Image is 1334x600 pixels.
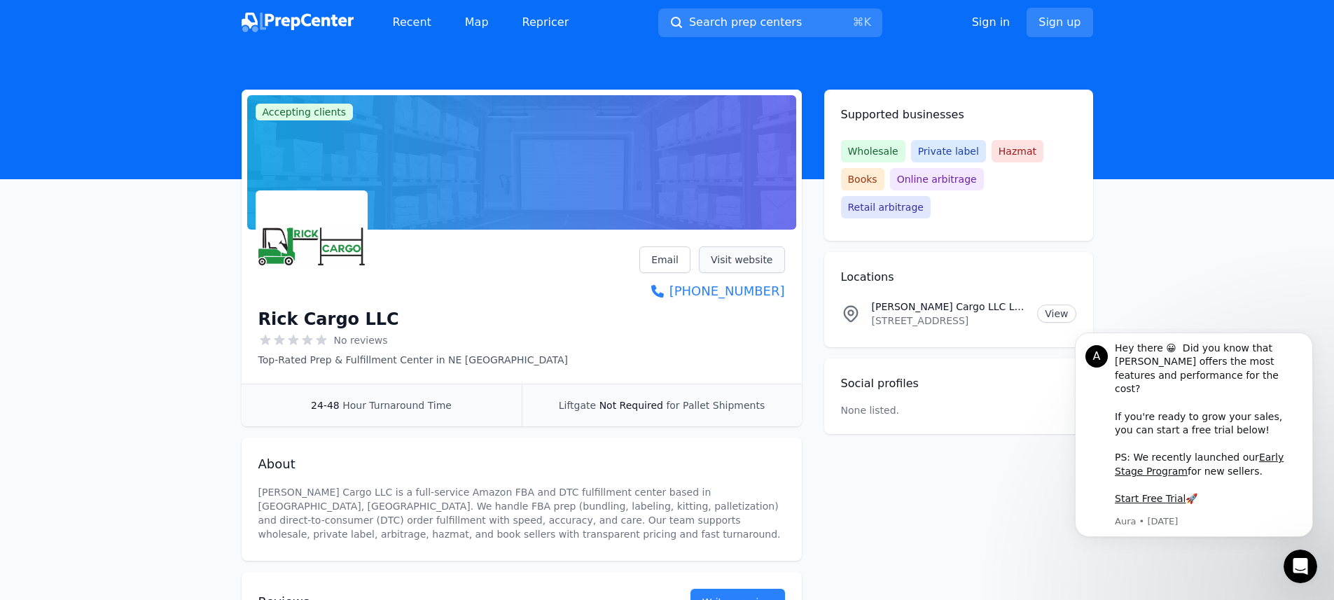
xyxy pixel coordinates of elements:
[242,13,354,32] img: PrepCenter
[841,106,1076,123] h2: Supported businesses
[689,14,802,31] span: Search prep centers
[852,15,863,29] kbd: ⌘
[1037,305,1076,323] a: View
[841,269,1076,286] h2: Locations
[258,193,365,300] img: Rick Cargo LLC
[658,8,882,37] button: Search prep centers⌘K
[311,400,340,411] span: 24-48
[872,314,1027,328] p: [STREET_ADDRESS]
[992,140,1043,162] span: Hazmat
[911,140,986,162] span: Private label
[872,300,1027,314] p: [PERSON_NAME] Cargo LLC Location
[559,400,596,411] span: Liftgate
[841,168,884,190] span: Books
[1027,8,1092,37] a: Sign up
[342,400,452,411] span: Hour Turnaround Time
[863,15,871,29] kbd: K
[334,333,388,347] span: No reviews
[258,353,569,367] p: Top-Rated Prep & Fulfillment Center in NE [GEOGRAPHIC_DATA]
[258,454,785,474] h2: About
[599,400,663,411] span: Not Required
[256,104,354,120] span: Accepting clients
[511,8,581,36] a: Repricer
[841,140,905,162] span: Wholesale
[666,400,765,411] span: for Pallet Shipments
[639,281,784,301] a: [PHONE_NUMBER]
[258,485,785,541] p: [PERSON_NAME] Cargo LLC is a full-service Amazon FBA and DTC fulfillment center based in [GEOGRAP...
[841,403,900,417] p: None listed.
[699,246,785,273] a: Visit website
[841,196,931,218] span: Retail arbitrage
[972,14,1010,31] a: Sign in
[841,375,1076,392] h2: Social profiles
[639,246,690,273] a: Email
[454,8,500,36] a: Map
[382,8,443,36] a: Recent
[258,308,399,330] h1: Rick Cargo LLC
[890,168,984,190] span: Online arbitrage
[1054,328,1334,590] iframe: Intercom notifications message
[1284,550,1317,583] iframe: Intercom live chat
